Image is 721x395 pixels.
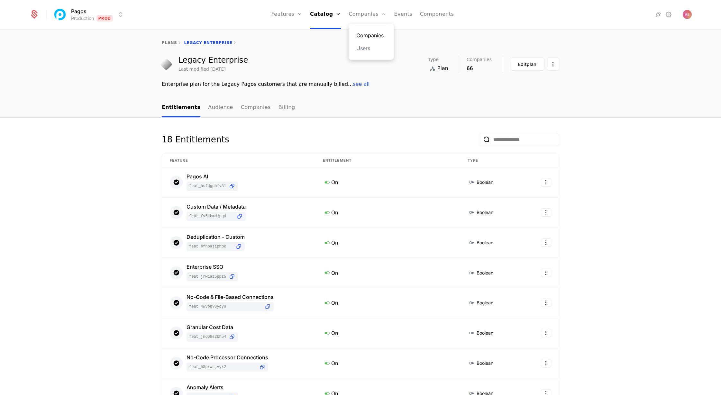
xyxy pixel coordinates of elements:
[683,10,692,19] img: Andy Barker
[467,57,492,62] span: Companies
[477,179,493,185] span: Boolean
[323,329,452,337] div: On
[323,268,452,277] div: On
[541,329,551,337] button: Select action
[353,81,370,87] span: see all
[356,31,386,39] a: Companies
[323,178,452,186] div: On
[477,239,493,246] span: Boolean
[683,10,692,19] button: Open user button
[96,15,113,22] span: Prod
[477,209,493,216] span: Boolean
[162,98,200,117] a: Entitlements
[477,300,493,306] span: Boolean
[71,15,94,22] div: Production
[460,154,526,167] th: Type
[189,214,234,219] span: feat_fY5kbMdjPQd
[541,269,551,277] button: Select action
[187,294,274,300] div: No-Code & File-Based Connections
[541,238,551,247] button: Select action
[187,234,245,239] div: Deduplication - Custom
[162,40,177,45] a: plans
[518,61,536,67] div: Edit plan
[189,304,262,309] span: feat_4WVBQV8yCyo
[541,359,551,367] button: Select action
[187,355,268,360] div: No-Code Processor Connections
[477,330,493,336] span: Boolean
[541,208,551,217] button: Select action
[187,174,238,179] div: Pagos AI
[162,98,559,117] nav: Main
[241,98,271,117] a: Companies
[162,80,559,88] div: Enterprise plan for the Legacy Pagos customers that are manually billed ...
[428,57,439,62] span: Type
[510,58,544,71] button: Editplan
[178,56,248,64] div: Legacy Enterprise
[208,98,233,117] a: Audience
[278,98,295,117] a: Billing
[541,299,551,307] button: Select action
[187,264,238,269] div: Enterprise SSO
[162,154,315,167] th: Feature
[323,299,452,307] div: On
[187,325,238,330] div: Granular Cost Data
[189,274,226,279] span: feat_jRw1aZ5ppz5
[541,178,551,186] button: Select action
[323,238,452,247] div: On
[477,360,493,366] span: Boolean
[323,208,452,217] div: On
[162,98,295,117] ul: Choose Sub Page
[189,184,226,189] span: feat_hSFDgphFv5L
[189,364,256,370] span: feat_58pRWSjVYX2
[178,66,226,72] div: Last modified [DATE]
[162,133,229,146] div: 18 Entitlements
[189,334,226,339] span: feat_jMd69S2BH54
[323,359,452,367] div: On
[52,7,68,22] img: Pagos
[467,64,492,72] div: 66
[187,204,246,209] div: Custom Data / Metadata
[189,244,233,249] span: feat_efhbaJiPhpK
[315,154,460,167] th: Entitlement
[187,385,238,390] div: Anomaly Alerts
[71,7,87,15] span: Pagos
[356,44,386,52] a: Users
[665,11,672,18] a: Settings
[54,7,124,22] button: Select environment
[477,270,493,276] span: Boolean
[437,65,448,72] span: Plan
[547,58,559,71] button: Select action
[654,11,662,18] a: Integrations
